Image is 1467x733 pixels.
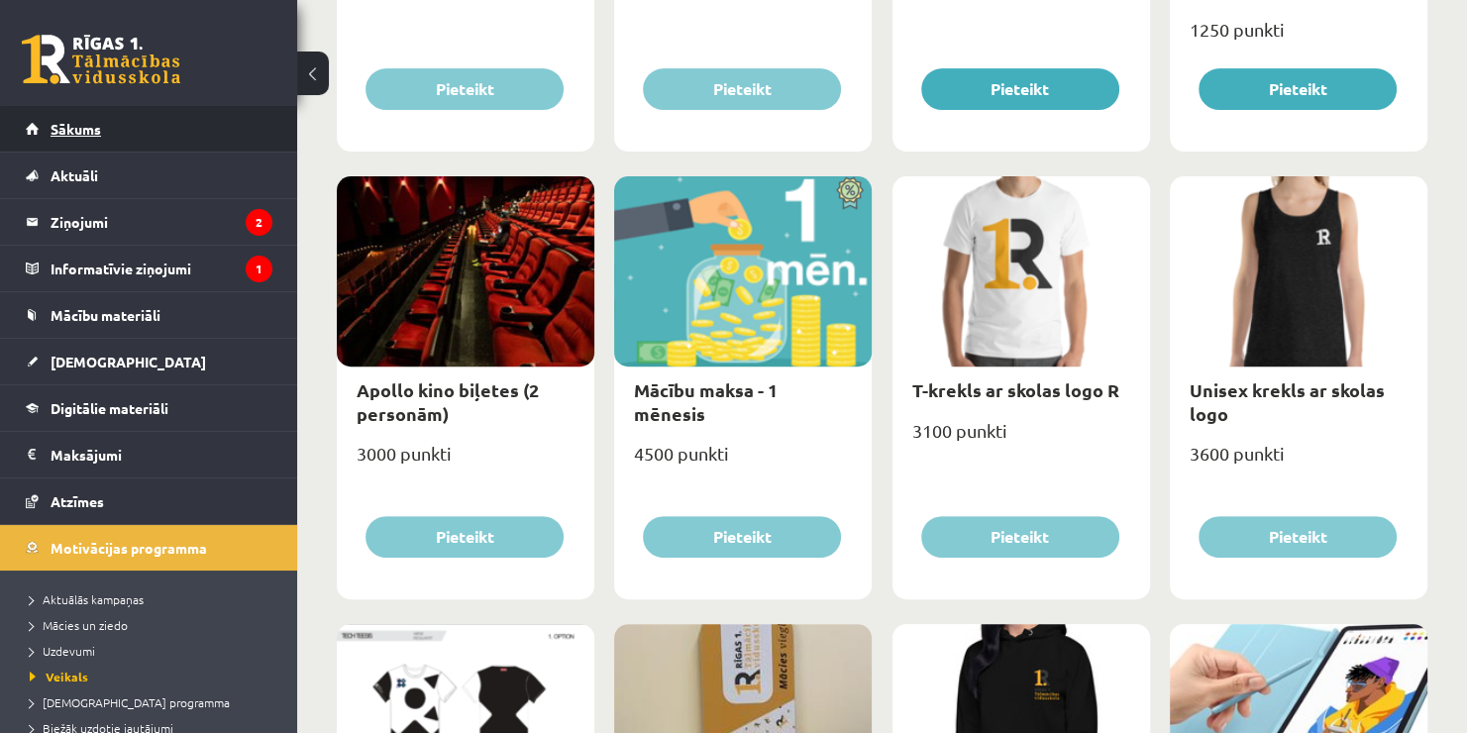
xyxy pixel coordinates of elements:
[1190,378,1385,424] a: Unisex krekls ar skolas logo
[51,399,168,417] span: Digitālie materiāli
[1199,516,1397,558] button: Pieteikt
[1170,13,1427,62] div: 1250 punkti
[51,120,101,138] span: Sākums
[26,153,272,198] a: Aktuāli
[921,68,1119,110] button: Pieteikt
[26,478,272,524] a: Atzīmes
[30,694,230,710] span: [DEMOGRAPHIC_DATA] programma
[892,414,1150,464] div: 3100 punkti
[51,353,206,370] span: [DEMOGRAPHIC_DATA]
[30,617,128,633] span: Mācies un ziedo
[921,516,1119,558] button: Pieteikt
[30,591,144,607] span: Aktuālās kampaņas
[51,432,272,477] legend: Maksājumi
[912,378,1119,401] a: T-krekls ar skolas logo R
[827,176,872,210] img: Atlaide
[51,246,272,291] legend: Informatīvie ziņojumi
[26,385,272,431] a: Digitālie materiāli
[26,432,272,477] a: Maksājumi
[1199,68,1397,110] button: Pieteikt
[643,68,841,110] button: Pieteikt
[51,166,98,184] span: Aktuāli
[51,539,207,557] span: Motivācijas programma
[366,68,564,110] button: Pieteikt
[30,643,95,659] span: Uzdevumi
[357,378,539,424] a: Apollo kino biļetes (2 personām)
[246,256,272,282] i: 1
[614,437,872,486] div: 4500 punkti
[337,437,594,486] div: 3000 punkti
[26,199,272,245] a: Ziņojumi2
[1170,437,1427,486] div: 3600 punkti
[246,209,272,236] i: 2
[51,306,160,324] span: Mācību materiāli
[643,516,841,558] button: Pieteikt
[366,516,564,558] button: Pieteikt
[51,492,104,510] span: Atzīmes
[26,292,272,338] a: Mācību materiāli
[26,106,272,152] a: Sākums
[634,378,778,424] a: Mācību maksa - 1 mēnesis
[30,669,88,684] span: Veikals
[26,246,272,291] a: Informatīvie ziņojumi1
[26,525,272,571] a: Motivācijas programma
[51,199,272,245] legend: Ziņojumi
[30,693,277,711] a: [DEMOGRAPHIC_DATA] programma
[30,590,277,608] a: Aktuālās kampaņas
[30,616,277,634] a: Mācies un ziedo
[30,642,277,660] a: Uzdevumi
[30,668,277,685] a: Veikals
[26,339,272,384] a: [DEMOGRAPHIC_DATA]
[22,35,180,84] a: Rīgas 1. Tālmācības vidusskola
